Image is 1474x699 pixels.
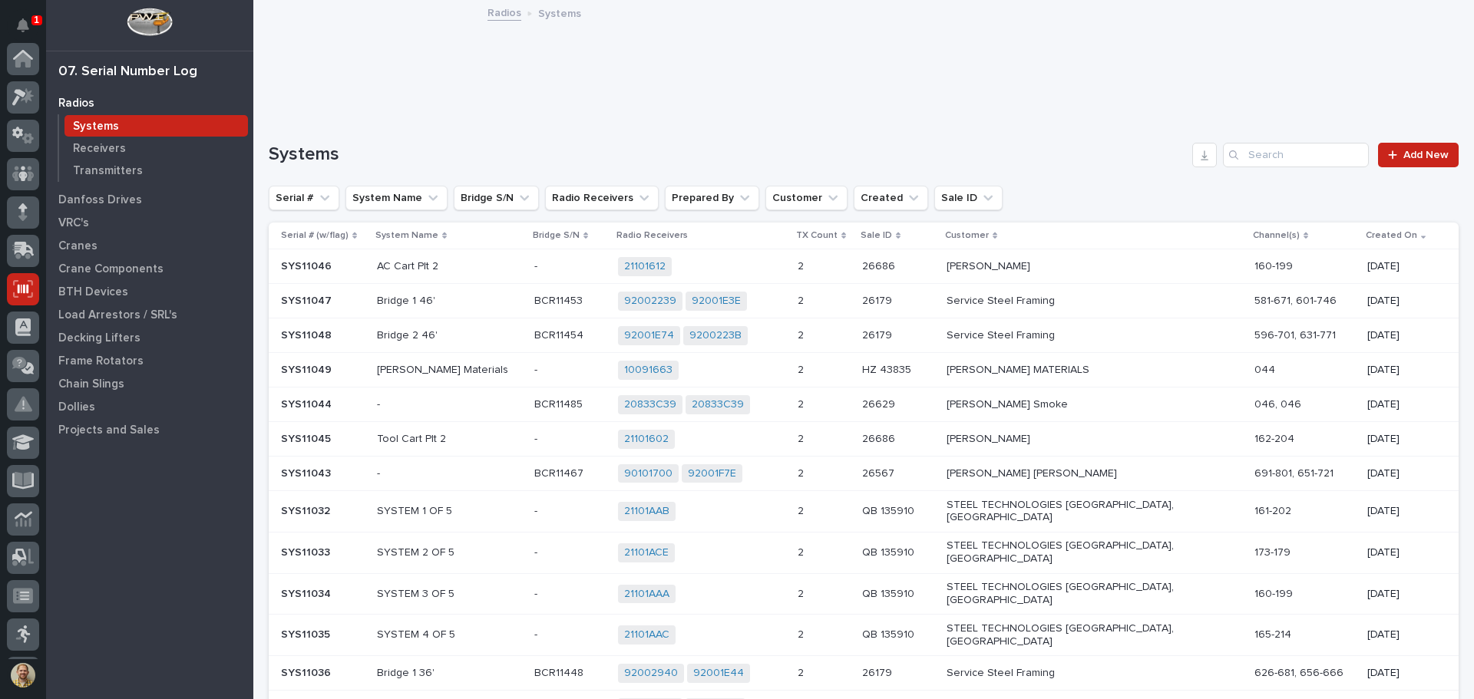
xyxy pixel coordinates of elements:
p: - [534,585,540,601]
a: 9200223B [689,329,742,342]
p: Bridge 2 46' [377,329,522,342]
p: 173-179 [1254,546,1355,559]
p: SYS11045 [281,430,334,446]
p: HZ 43835 [862,361,914,377]
tr: SYS11035SYS11035 SYSTEM 4 OF 5-- 21101AAC 22 QB 135910QB 135910 STEEL TECHNOLOGIES [GEOGRAPHIC_DA... [269,615,1459,656]
p: Sale ID [861,227,892,244]
p: SYSTEM 3 OF 5 [377,588,522,601]
p: - [534,502,540,518]
p: Cranes [58,239,97,253]
input: Search [1223,143,1369,167]
p: [DATE] [1367,260,1434,273]
p: [DATE] [1367,329,1434,342]
tr: SYS11048SYS11048 Bridge 2 46'BCR11454BCR11454 92001E74 9200223B 22 2617926179 Service Steel Frami... [269,318,1459,353]
p: SYS11036 [281,664,334,680]
tr: SYS11033SYS11033 SYSTEM 2 OF 5-- 21101ACE 22 QB 135910QB 135910 STEEL TECHNOLOGIES [GEOGRAPHIC_DA... [269,532,1459,573]
tr: SYS11034SYS11034 SYSTEM 3 OF 5-- 21101AAA 22 QB 135910QB 135910 STEEL TECHNOLOGIES [GEOGRAPHIC_DA... [269,573,1459,615]
a: BTH Devices [46,280,253,303]
a: 10091663 [624,364,673,377]
p: SYS11046 [281,257,335,273]
p: - [534,257,540,273]
p: Crane Components [58,262,164,276]
p: Systems [73,120,119,134]
p: BCR11454 [534,326,587,342]
p: [DATE] [1367,546,1434,559]
p: 2 [798,502,807,518]
p: QB 135910 [862,543,917,559]
tr: SYS11049SYS11049 [PERSON_NAME] Materials-- 10091663 22 HZ 43835HZ 43835 [PERSON_NAME] MATERIALS04... [269,353,1459,387]
p: SYSTEM 4 OF 5 [377,628,522,641]
a: 92001E74 [624,329,674,342]
p: [DATE] [1367,505,1434,518]
p: [PERSON_NAME] [PERSON_NAME] [947,467,1215,480]
p: 691-801, 651-721 [1254,467,1355,480]
p: Systems [538,4,581,21]
a: 20833C39 [624,398,676,411]
a: 21101612 [624,260,666,273]
p: SYS11047 [281,292,335,308]
p: 160-199 [1254,260,1355,273]
tr: SYS11047SYS11047 Bridge 1 46'BCR11453BCR11453 92002239 92001E3E 22 2617926179 Service Steel Frami... [269,284,1459,318]
p: Bridge S/N [533,227,580,244]
h1: Systems [269,143,1186,166]
a: 21101AAB [624,505,669,518]
tr: SYS11044SYS11044 -BCR11485BCR11485 20833C39 20833C39 22 2662926629 [PERSON_NAME] Smoke046, 046[DATE] [269,387,1459,422]
a: 92001E44 [693,667,744,680]
a: 21101ACE [624,546,669,559]
p: [DATE] [1367,295,1434,308]
p: 2 [798,585,807,601]
p: Frame Rotators [58,354,144,368]
p: [DATE] [1367,467,1434,480]
p: - [534,361,540,377]
p: BCR11485 [534,395,586,411]
p: SYS11035 [281,625,333,641]
p: 2 [798,361,807,377]
p: SYS11033 [281,543,333,559]
a: Crane Components [46,257,253,280]
p: Channel(s) [1253,227,1300,244]
a: Load Arrestors / SRL's [46,303,253,326]
p: - [534,543,540,559]
p: STEEL TECHNOLOGIES [GEOGRAPHIC_DATA], [GEOGRAPHIC_DATA] [947,622,1215,648]
p: SYSTEM 2 OF 5 [377,546,522,559]
button: System Name [345,186,448,210]
button: Notifications [7,9,39,41]
p: BTH Devices [58,285,128,299]
p: Service Steel Framing [947,329,1215,342]
button: Bridge S/N [454,186,539,210]
p: 2 [798,664,807,680]
p: [DATE] [1367,398,1434,411]
p: 046, 046 [1254,398,1355,411]
p: SYSTEM 1 OF 5 [377,505,522,518]
p: Projects and Sales [58,424,160,437]
p: Created On [1366,227,1417,244]
p: Decking Lifters [58,331,140,345]
p: BCR11467 [534,464,587,480]
p: SYS11032 [281,502,333,518]
p: - [377,467,522,480]
p: 160-199 [1254,588,1355,601]
p: 2 [798,464,807,480]
p: [DATE] [1367,588,1434,601]
tr: SYS11043SYS11043 -BCR11467BCR11467 90101700 92001F7E 22 2656726567 [PERSON_NAME] [PERSON_NAME]691... [269,457,1459,491]
p: 165-214 [1254,628,1355,641]
button: Prepared By [665,186,759,210]
p: STEEL TECHNOLOGIES [GEOGRAPHIC_DATA], [GEOGRAPHIC_DATA] [947,499,1215,525]
p: STEEL TECHNOLOGIES [GEOGRAPHIC_DATA], [GEOGRAPHIC_DATA] [947,581,1215,607]
a: 92002940 [624,667,678,680]
a: Cranes [46,234,253,257]
p: 26567 [862,464,897,480]
button: Created [854,186,928,210]
p: QB 135910 [862,585,917,601]
div: Notifications1 [19,18,39,43]
a: Projects and Sales [46,418,253,441]
a: 21101AAA [624,588,669,601]
a: Frame Rotators [46,349,253,372]
p: 2 [798,292,807,308]
tr: SYS11046SYS11046 AC Cart Plt 2-- 21101612 22 2668626686 [PERSON_NAME]160-199[DATE] [269,249,1459,284]
p: SYS11043 [281,464,334,480]
tr: SYS11032SYS11032 SYSTEM 1 OF 5-- 21101AAB 22 QB 135910QB 135910 STEEL TECHNOLOGIES [GEOGRAPHIC_DA... [269,491,1459,532]
p: Receivers [73,142,126,156]
p: STEEL TECHNOLOGIES [GEOGRAPHIC_DATA], [GEOGRAPHIC_DATA] [947,539,1215,565]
